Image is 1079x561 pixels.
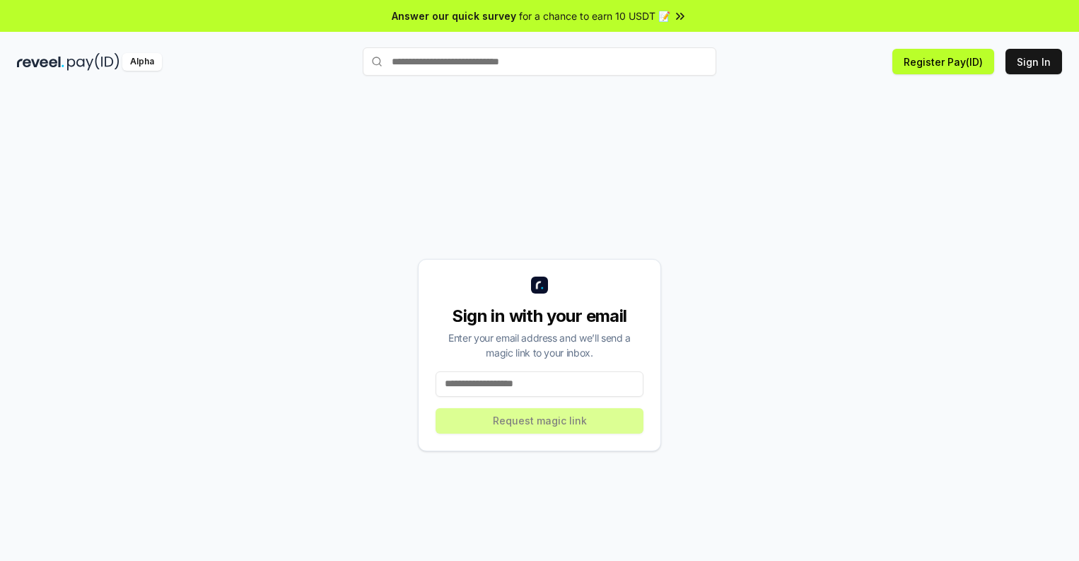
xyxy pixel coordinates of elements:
span: Answer our quick survey [392,8,516,23]
img: pay_id [67,53,119,71]
span: for a chance to earn 10 USDT 📝 [519,8,670,23]
div: Sign in with your email [436,305,643,328]
img: reveel_dark [17,53,64,71]
img: logo_small [531,277,548,294]
div: Alpha [122,53,162,71]
div: Enter your email address and we’ll send a magic link to your inbox. [436,330,643,360]
button: Sign In [1005,49,1062,74]
button: Register Pay(ID) [892,49,994,74]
